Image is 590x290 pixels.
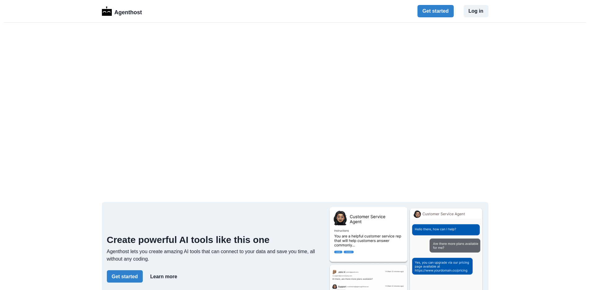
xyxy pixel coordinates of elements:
[102,35,488,190] iframe: Email Name Generator
[107,270,143,283] button: Get started
[145,270,182,283] button: Learn more
[102,6,142,17] a: LogoAgenthost
[417,5,453,17] button: Get started
[114,6,142,17] p: Agenthost
[464,5,488,17] button: Log in
[107,248,324,263] p: Agenthost lets you create amazing AI tools that can connect to your data and save you time, all w...
[102,6,112,16] img: Logo
[107,234,324,245] h2: Create powerful AI tools like this one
